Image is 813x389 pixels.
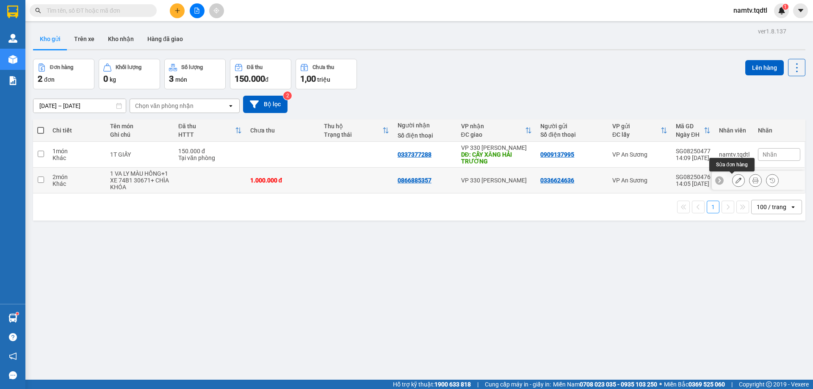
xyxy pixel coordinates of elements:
[608,119,672,142] th: Toggle SortBy
[64,36,117,53] span: Giao:
[553,380,657,389] span: Miền Nam
[110,123,170,130] div: Tên món
[35,8,41,14] span: search
[398,122,453,129] div: Người nhận
[110,76,116,83] span: kg
[53,180,102,187] div: Khác
[170,3,185,18] button: plus
[64,35,117,54] span: CÂY XĂNG HẢI TRƯỜNG
[243,96,288,113] button: Bộ lọc
[247,64,263,70] div: Đã thu
[164,59,226,89] button: Số lượng3món
[110,131,170,138] div: Ghi chú
[265,76,268,83] span: đ
[9,371,17,379] span: message
[64,5,124,23] p: Nhận:
[540,151,574,158] div: 0909137995
[7,6,18,18] img: logo-vxr
[3,10,39,29] span: VP An Sương
[8,314,17,323] img: warehouse-icon
[230,59,291,89] button: Đã thu150.000đ
[676,154,711,161] div: 14:09 [DATE]
[8,76,17,85] img: solution-icon
[190,3,205,18] button: file-add
[47,6,147,15] input: Tìm tên, số ĐT hoặc mã đơn
[16,312,19,315] sup: 1
[676,174,711,180] div: SG08250476
[250,177,315,184] div: 1.000.000 đ
[689,381,725,388] strong: 0369 525 060
[178,131,235,138] div: HTTT
[727,5,774,16] span: namtv.tqdtl
[324,123,382,130] div: Thu hộ
[38,74,42,84] span: 2
[659,383,662,386] span: ⚪️
[745,60,784,75] button: Lên hàng
[324,131,382,138] div: Trạng thái
[296,59,357,89] button: Chưa thu1,00 triệu
[612,177,667,184] div: VP An Sương
[398,132,453,139] div: Số điện thoại
[47,57,59,66] span: CC:
[110,170,170,190] div: 1 VA LY MÀU HỒNG+1 XE 74B1 30671+ CHÌA KHÓA
[9,333,17,341] span: question-circle
[461,123,525,130] div: VP nhận
[793,3,808,18] button: caret-down
[320,119,393,142] th: Toggle SortBy
[778,7,785,14] img: icon-new-feature
[398,151,431,158] div: 0337377288
[300,74,316,84] span: 1,00
[477,380,478,389] span: |
[676,123,704,130] div: Mã GD
[283,91,292,100] sup: 2
[53,148,102,154] div: 1 món
[540,131,604,138] div: Số điện thoại
[757,203,786,211] div: 100 / trang
[766,381,772,387] span: copyright
[213,8,219,14] span: aim
[457,119,536,142] th: Toggle SortBy
[67,29,101,49] button: Trên xe
[461,144,532,151] div: VP 330 [PERSON_NAME]
[178,123,235,130] div: Đã thu
[732,174,745,187] div: Sửa đơn hàng
[461,151,532,165] div: DĐ: CÂY XĂNG HẢI TRƯỜNG
[758,127,800,134] div: Nhãn
[3,10,62,29] p: Gửi:
[3,41,16,49] span: Lấy:
[485,380,551,389] span: Cung cấp máy in - giấy in:
[580,381,657,388] strong: 0708 023 035 - 0935 103 250
[178,154,242,161] div: Tại văn phòng
[141,29,190,49] button: Hàng đã giao
[676,148,711,154] div: SG08250477
[101,29,141,49] button: Kho nhận
[116,64,141,70] div: Khối lượng
[3,30,50,39] span: 0909137995
[709,158,755,171] div: Sửa đơn hàng
[227,102,234,109] svg: open
[194,8,200,14] span: file-add
[9,352,17,360] span: notification
[707,201,719,213] button: 1
[434,381,471,388] strong: 1900 633 818
[181,64,203,70] div: Số lượng
[393,380,471,389] span: Hỗ trợ kỹ thuật:
[731,380,733,389] span: |
[174,8,180,14] span: plus
[250,127,315,134] div: Chưa thu
[64,5,124,23] span: VP 330 [PERSON_NAME]
[235,74,265,84] span: 150.000
[540,123,604,130] div: Người gửi
[797,7,805,14] span: caret-down
[33,99,126,113] input: Select a date range.
[719,151,749,158] div: namtv.tqdtl
[312,64,334,70] div: Chưa thu
[50,64,73,70] div: Đơn hàng
[8,55,17,64] img: warehouse-icon
[461,131,525,138] div: ĐC giao
[676,131,704,138] div: Ngày ĐH
[790,204,796,210] svg: open
[99,59,160,89] button: Khối lượng0kg
[110,151,170,158] div: 1T GIẤY
[44,76,55,83] span: đơn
